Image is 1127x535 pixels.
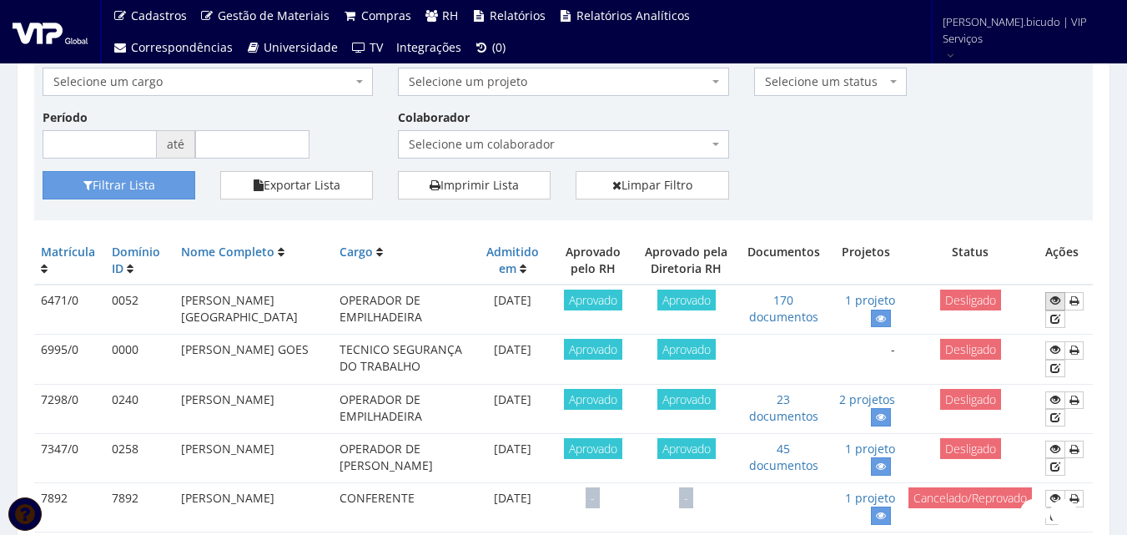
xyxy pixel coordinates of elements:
[940,290,1001,310] span: Desligado
[333,433,475,482] td: OPERADOR DE [PERSON_NAME]
[13,19,88,44] img: logo
[105,335,174,385] td: 0000
[845,490,895,506] a: 1 projeto
[112,244,160,276] a: Domínio ID
[442,8,458,23] span: RH
[264,39,338,55] span: Universidade
[490,8,546,23] span: Relatórios
[943,13,1105,47] span: [PERSON_NAME].bicudo | VIP Serviços
[940,389,1001,410] span: Desligado
[475,384,550,433] td: [DATE]
[679,487,693,508] span: -
[174,482,333,532] td: [PERSON_NAME]
[390,32,468,63] a: Integrações
[34,384,105,433] td: 7298/0
[657,290,716,310] span: Aprovado
[105,482,174,532] td: 7892
[333,335,475,385] td: TECNICO SEGURANÇA DO TRABALHO
[564,290,622,310] span: Aprovado
[345,32,390,63] a: TV
[492,39,506,55] span: (0)
[333,482,475,532] td: CONFERENTE
[174,384,333,433] td: [PERSON_NAME]
[475,433,550,482] td: [DATE]
[174,285,333,335] td: [PERSON_NAME][GEOGRAPHIC_DATA]
[902,237,1039,285] th: Status
[34,482,105,532] td: 7892
[220,171,373,199] button: Exportar Lista
[475,285,550,335] td: [DATE]
[34,335,105,385] td: 6995/0
[370,39,383,55] span: TV
[131,39,233,55] span: Correspondências
[105,384,174,433] td: 0240
[586,487,600,508] span: -
[940,339,1001,360] span: Desligado
[657,438,716,459] span: Aprovado
[218,8,330,23] span: Gestão de Materiais
[564,339,622,360] span: Aprovado
[340,244,373,260] a: Cargo
[157,130,195,159] span: até
[940,438,1001,459] span: Desligado
[564,438,622,459] span: Aprovado
[34,285,105,335] td: 6471/0
[475,335,550,385] td: [DATE]
[657,339,716,360] span: Aprovado
[41,244,95,260] a: Matrícula
[174,335,333,385] td: [PERSON_NAME] GOES
[475,482,550,532] td: [DATE]
[754,68,907,96] span: Selecione um status
[829,237,902,285] th: Projetos
[53,73,352,90] span: Selecione um cargo
[398,109,470,126] label: Colaborador
[550,237,636,285] th: Aprovado pelo RH
[576,171,728,199] a: Limpar Filtro
[43,109,88,126] label: Período
[174,433,333,482] td: [PERSON_NAME]
[564,389,622,410] span: Aprovado
[181,244,274,260] a: Nome Completo
[409,73,707,90] span: Selecione um projeto
[845,441,895,457] a: 1 projeto
[749,441,818,473] a: 45 documentos
[737,237,829,285] th: Documentos
[396,39,461,55] span: Integrações
[468,32,513,63] a: (0)
[765,73,886,90] span: Selecione um status
[106,32,239,63] a: Correspondências
[839,391,895,407] a: 2 projetos
[636,237,737,285] th: Aprovado pela Diretoria RH
[576,8,690,23] span: Relatórios Analíticos
[657,389,716,410] span: Aprovado
[105,285,174,335] td: 0052
[43,68,373,96] span: Selecione um cargo
[486,244,539,276] a: Admitido em
[1039,237,1093,285] th: Ações
[105,433,174,482] td: 0258
[333,285,475,335] td: OPERADOR DE EMPILHADEIRA
[398,68,728,96] span: Selecione um projeto
[239,32,345,63] a: Universidade
[908,487,1032,508] span: Cancelado/Reprovado
[398,171,551,199] a: Imprimir Lista
[845,292,895,308] a: 1 projeto
[749,292,818,325] : 170 documentos
[333,384,475,433] td: OPERADOR DE EMPILHADEIRA
[829,335,902,385] td: -
[131,8,187,23] span: Cadastros
[749,391,818,424] a: 23 documentos
[409,136,707,153] span: Selecione um colaborador
[361,8,411,23] span: Compras
[43,171,195,199] button: Filtrar Lista
[34,433,105,482] td: 7347/0
[398,130,728,159] span: Selecione um colaborador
